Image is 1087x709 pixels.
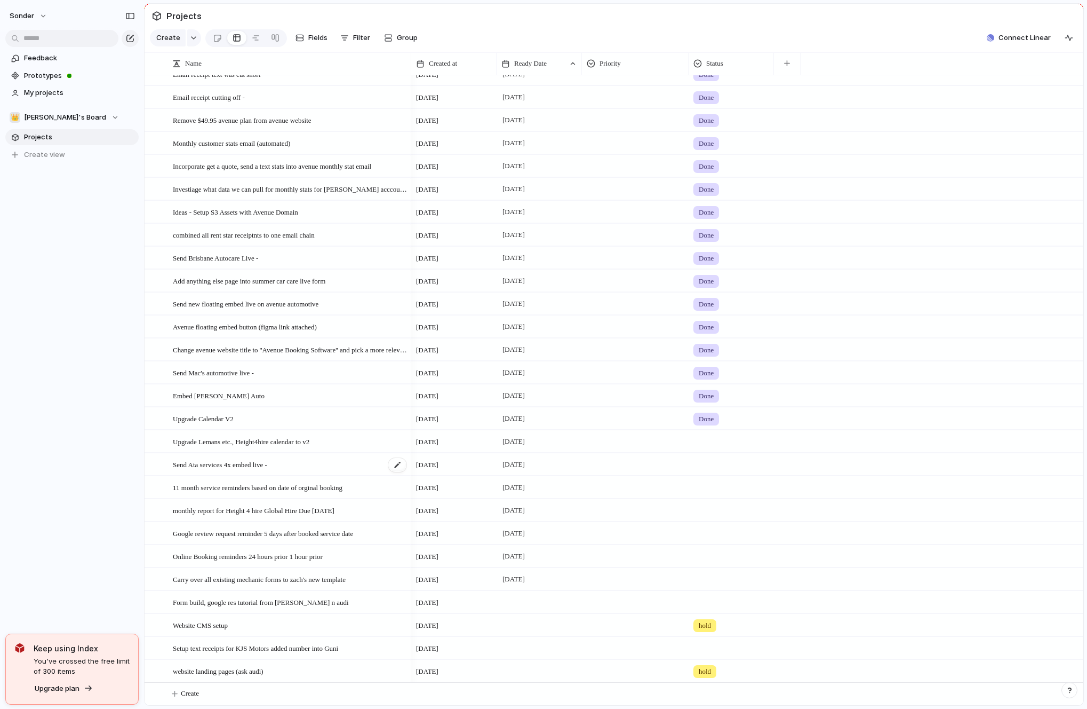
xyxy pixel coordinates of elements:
span: Ready Date [514,58,547,69]
span: Incorporate get a quote, send a text stats into avenue monthly stat email [173,160,371,172]
span: Upgrade plan [35,683,79,694]
span: Email receipt cutting off - [173,91,245,103]
span: [DATE] [500,183,527,195]
span: Change avenue website title to ''Avenue Booking Software'' and pick a more relevant image ask aud... [173,343,407,356]
span: [DATE] [416,184,438,195]
span: Setup text receipts for KJS Motors added number into Guni [173,642,338,654]
span: [DATE] [500,481,527,494]
span: [DATE] [416,574,438,585]
span: [DATE] [416,299,438,310]
span: Google review request reminder 5 days after booked service date [173,527,353,539]
span: Projects [24,132,135,143]
span: Done [699,230,714,241]
span: Done [699,391,714,401]
span: [PERSON_NAME]'s Board [24,112,106,123]
span: [DATE] [416,529,438,539]
span: [DATE] [416,460,438,470]
a: Feedback [5,50,139,66]
button: sonder [5,7,53,25]
span: [DATE] [416,666,438,677]
span: 11 month service reminders based on date of orginal booking [173,481,342,493]
span: [DATE] [416,253,438,264]
span: [DATE] [500,137,527,149]
span: Carry over all existing mechanic forms to zach's new template [173,573,346,585]
span: Done [699,414,714,424]
span: [DATE] [416,345,438,356]
span: Send Ata services 4x embed live - [173,458,267,470]
button: Create [150,29,186,46]
span: [DATE] [500,206,527,218]
span: [DATE] [500,389,527,402]
span: [DATE] [416,391,438,401]
button: 👑[PERSON_NAME]'s Board [5,109,139,125]
span: monthly report for Height 4 hire Global Hire Due [DATE] [173,504,334,516]
span: [DATE] [500,527,527,540]
span: website landing pages (ask audi) [173,665,263,677]
span: Create view [24,149,65,160]
span: [DATE] [500,114,527,127]
span: [DATE] [416,414,438,424]
span: Done [699,322,714,333]
span: [DATE] [416,115,438,126]
span: [DATE] [500,251,527,264]
span: Ideas - Setup S3 Assets with Avenue Domain [173,206,298,218]
span: Done [699,161,714,172]
button: Connect Linear [982,30,1055,46]
span: [DATE] [500,458,527,471]
span: Done [699,92,714,103]
span: Online Booking reminders 24 hours prior 1 hour prior [173,550,323,562]
span: [DATE] [500,573,527,586]
span: [DATE] [416,368,438,379]
span: [DATE] [500,297,527,310]
span: [DATE] [416,643,438,654]
span: Done [699,299,714,310]
span: Send Brisbane Autocare Live - [173,251,258,264]
span: Created at [429,58,457,69]
span: [DATE] [500,343,527,356]
div: 👑 [10,112,20,123]
button: Upgrade plan [31,681,96,696]
span: Add anything else page into summer car care live form [173,274,325,287]
span: My projects [24,88,135,98]
span: [DATE] [416,92,438,103]
a: Prototypes [5,68,139,84]
span: Keep using Index [34,643,130,654]
span: Feedback [24,53,135,64]
span: Send Mac's automotive live - [173,366,254,379]
span: [DATE] [416,207,438,218]
span: Done [699,207,714,218]
span: Create [156,33,180,43]
span: [DATE] [416,230,438,241]
span: Priority [600,58,621,69]
span: Send new floating embed live on avenue automotive [173,297,318,310]
span: Upgrade Lemans etc., Height4hire calendar to v2 [173,435,309,447]
span: Projects [164,6,204,26]
span: [DATE] [416,620,438,631]
span: [DATE] [416,161,438,172]
span: Avenue floating embed button (figma link attached) [173,320,317,333]
span: Upgrade Calendar V2 [173,412,234,424]
span: [DATE] [500,274,527,287]
span: You've crossed the free limit of 300 items [34,656,130,677]
span: Monthly customer stats email (automated) [173,137,290,149]
span: Filter [353,33,370,43]
span: Prototypes [24,70,135,81]
span: Done [699,345,714,356]
span: Create [181,688,199,699]
a: Projects [5,129,139,145]
span: Status [706,58,723,69]
span: [DATE] [500,550,527,563]
span: [DATE] [500,160,527,172]
span: [DATE] [416,322,438,333]
a: My projects [5,85,139,101]
span: sonder [10,11,34,21]
span: Done [699,368,714,379]
span: Connect Linear [998,33,1051,43]
span: [DATE] [500,435,527,448]
span: Name [185,58,202,69]
span: [DATE] [500,229,527,241]
button: Fields [291,29,332,46]
span: Website CMS setup [173,619,228,631]
button: Filter [336,29,374,46]
span: [DATE] [500,320,527,333]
